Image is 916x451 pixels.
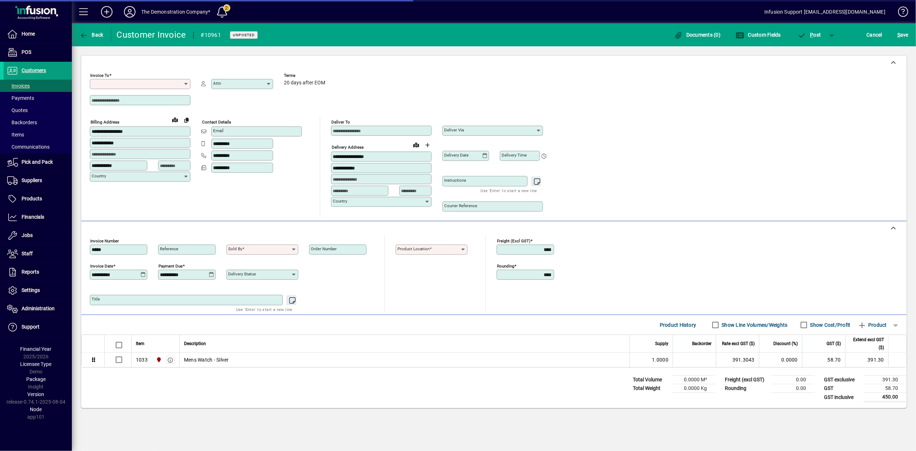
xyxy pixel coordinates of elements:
a: View on map [169,114,181,125]
div: 391.3043 [721,356,755,363]
span: Node [30,406,42,412]
span: Unposted [233,33,255,37]
mat-label: Deliver To [331,120,350,125]
a: Items [4,129,72,141]
mat-label: Email [213,128,224,133]
a: Pick and Pack [4,153,72,171]
span: Product [858,319,887,331]
span: Support [22,324,40,330]
a: Jobs [4,227,72,245]
mat-label: Invoice To [90,73,109,78]
td: 0.00 [772,376,815,384]
td: Total Volume [629,376,672,384]
button: Post [794,28,825,41]
a: Products [4,190,72,208]
td: GST inclusive [820,393,864,402]
span: Items [7,132,24,138]
td: Rounding [721,384,772,393]
td: 391.30 [864,376,907,384]
a: Administration [4,300,72,318]
a: View on map [410,139,422,150]
span: P [810,32,814,38]
mat-label: Instructions [444,178,466,183]
app-page-header-button: Back [72,28,111,41]
button: Cancel [865,28,884,41]
a: POS [4,43,72,61]
span: Backorder [692,340,712,348]
button: Product [854,319,890,331]
span: Financial Year [20,346,52,352]
span: Administration [22,306,55,311]
td: 450.00 [864,393,907,402]
span: Licensee Type [20,361,52,367]
button: Product History [657,319,699,331]
button: Copy to Delivery address [181,114,192,126]
td: 0.00 [772,384,815,393]
span: Pick and Pack [22,159,53,165]
span: ost [798,32,821,38]
div: Customer Invoice [117,29,186,41]
mat-label: Delivery status [228,271,256,276]
mat-label: Reference [160,246,178,251]
span: Version [28,391,45,397]
a: Communications [4,141,72,153]
a: Invoices [4,80,72,92]
mat-label: Rounding [497,264,514,269]
a: Home [4,25,72,43]
td: 0.0000 Kg [672,384,715,393]
a: Backorders [4,116,72,129]
span: Reports [22,269,39,275]
span: POS [22,49,31,55]
span: Suppliers [22,177,42,183]
mat-label: Country [92,173,106,178]
span: Quotes [7,107,28,113]
a: Staff [4,245,72,263]
mat-hint: Use 'Enter' to start a new line [236,305,293,313]
td: Total Weight [629,384,672,393]
label: Show Line Volumes/Weights [721,321,788,329]
label: Show Cost/Profit [809,321,851,329]
mat-label: Courier Reference [444,203,477,208]
span: Jobs [22,232,33,238]
span: S [897,32,900,38]
span: Cancel [867,29,883,41]
a: Payments [4,92,72,104]
button: Add [95,5,118,18]
mat-label: Sold by [228,246,242,251]
span: Custom Fields [736,32,781,38]
span: Rate excl GST ($) [722,340,755,348]
span: Backorders [7,120,37,125]
div: Infusion Support [EMAIL_ADDRESS][DOMAIN_NAME] [764,6,885,18]
span: Products [22,196,42,201]
span: Product History [660,319,696,331]
span: Christchurch [154,356,162,364]
a: Support [4,318,72,336]
a: Financials [4,208,72,226]
span: Documents (0) [674,32,721,38]
span: Back [79,32,103,38]
td: 58.70 [864,384,907,393]
a: Quotes [4,104,72,116]
mat-label: Country [333,199,347,204]
mat-label: Invoice number [90,238,119,243]
span: 1.0000 [652,356,669,363]
span: Supply [655,340,668,348]
td: 0.0000 M³ [672,376,715,384]
span: GST ($) [827,340,841,348]
span: Discount (%) [773,340,798,348]
a: Settings [4,282,72,299]
div: 1033 [136,356,148,363]
td: Freight (excl GST) [721,376,772,384]
button: Save [896,28,910,41]
a: Knowledge Base [893,1,907,25]
mat-label: Attn [213,81,221,86]
span: Description [184,340,206,348]
mat-label: Title [92,297,100,302]
mat-label: Product location [397,246,429,251]
span: Invoices [7,83,30,89]
mat-label: Delivery date [444,153,469,158]
span: Item [136,340,144,348]
a: Reports [4,263,72,281]
span: 20 days after EOM [284,80,325,86]
span: Mens Watch - Silver [184,356,229,363]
